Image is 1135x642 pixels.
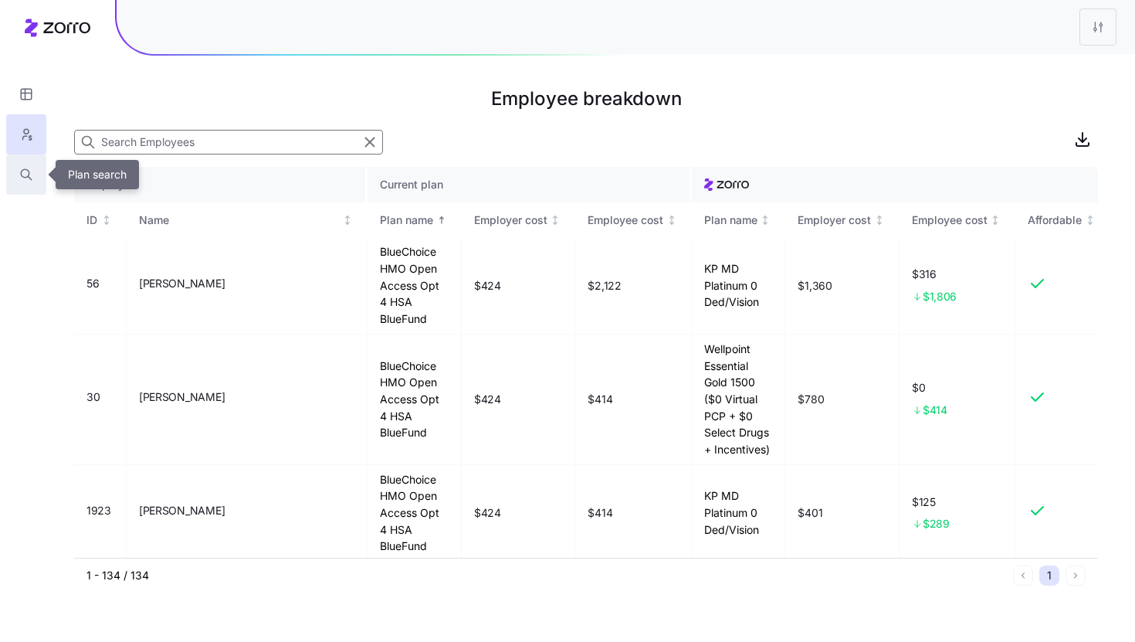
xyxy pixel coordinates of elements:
[101,215,112,226] div: Not sorted
[1066,566,1086,586] button: Next page
[74,167,368,202] th: Employee
[1085,215,1096,226] div: Not sorted
[923,403,947,418] span: $414
[692,335,786,465] td: Wellpoint Essential Gold 1500 ($0 Virtual PCP + $0 Select Drugs + Incentives)
[874,215,885,226] div: Not sorted
[474,278,501,294] span: $424
[342,215,353,226] div: Not sorted
[798,392,824,407] span: $780
[368,167,692,202] th: Current plan
[692,202,786,238] th: Plan nameNot sorted
[1015,202,1108,238] th: AffordableNot sorted
[86,276,99,291] span: 56
[798,278,832,294] span: $1,360
[990,215,1001,226] div: Not sorted
[912,380,1003,396] span: $0
[692,465,786,562] td: KP MD Platinum 0 Ded/Vision
[127,202,368,238] th: NameNot sorted
[436,215,447,226] div: Sorted ascending
[139,503,225,518] span: [PERSON_NAME]
[462,202,576,238] th: Employer costNot sorted
[912,267,1003,282] span: $316
[1013,566,1033,586] button: Previous page
[1039,566,1059,586] button: 1
[704,212,757,229] div: Plan name
[588,278,621,294] span: $2,122
[74,130,383,155] input: Search Employees
[380,212,433,229] div: Plan name
[368,465,462,562] td: BlueChoice HMO Open Access Opt 4 HSA BlueFund
[923,516,950,532] span: $289
[139,212,340,229] div: Name
[760,215,771,226] div: Not sorted
[86,503,111,518] span: 1923
[900,202,1016,238] th: Employee costNot sorted
[86,212,98,229] div: ID
[1028,212,1082,229] div: Affordable
[86,389,100,405] span: 30
[550,215,561,226] div: Not sorted
[588,212,663,229] div: Employee cost
[474,212,547,229] div: Employer cost
[86,568,1007,583] div: 1 - 134 / 134
[474,505,501,521] span: $424
[923,289,957,304] span: $1,806
[368,335,462,465] td: BlueChoice HMO Open Access Opt 4 HSA BlueFund
[666,215,677,226] div: Not sorted
[368,237,462,334] td: BlueChoice HMO Open Access Opt 4 HSA BlueFund
[139,276,225,291] span: [PERSON_NAME]
[785,202,900,238] th: Employer costNot sorted
[368,202,462,238] th: Plan nameSorted ascending
[139,389,225,405] span: [PERSON_NAME]
[798,505,822,521] span: $401
[588,505,612,521] span: $414
[912,212,988,229] div: Employee cost
[798,212,871,229] div: Employer cost
[74,80,1098,117] h1: Employee breakdown
[912,494,1003,510] span: $125
[74,202,127,238] th: IDNot sorted
[474,392,501,407] span: $424
[588,392,612,407] span: $414
[692,237,786,334] td: KP MD Platinum 0 Ded/Vision
[575,202,692,238] th: Employee costNot sorted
